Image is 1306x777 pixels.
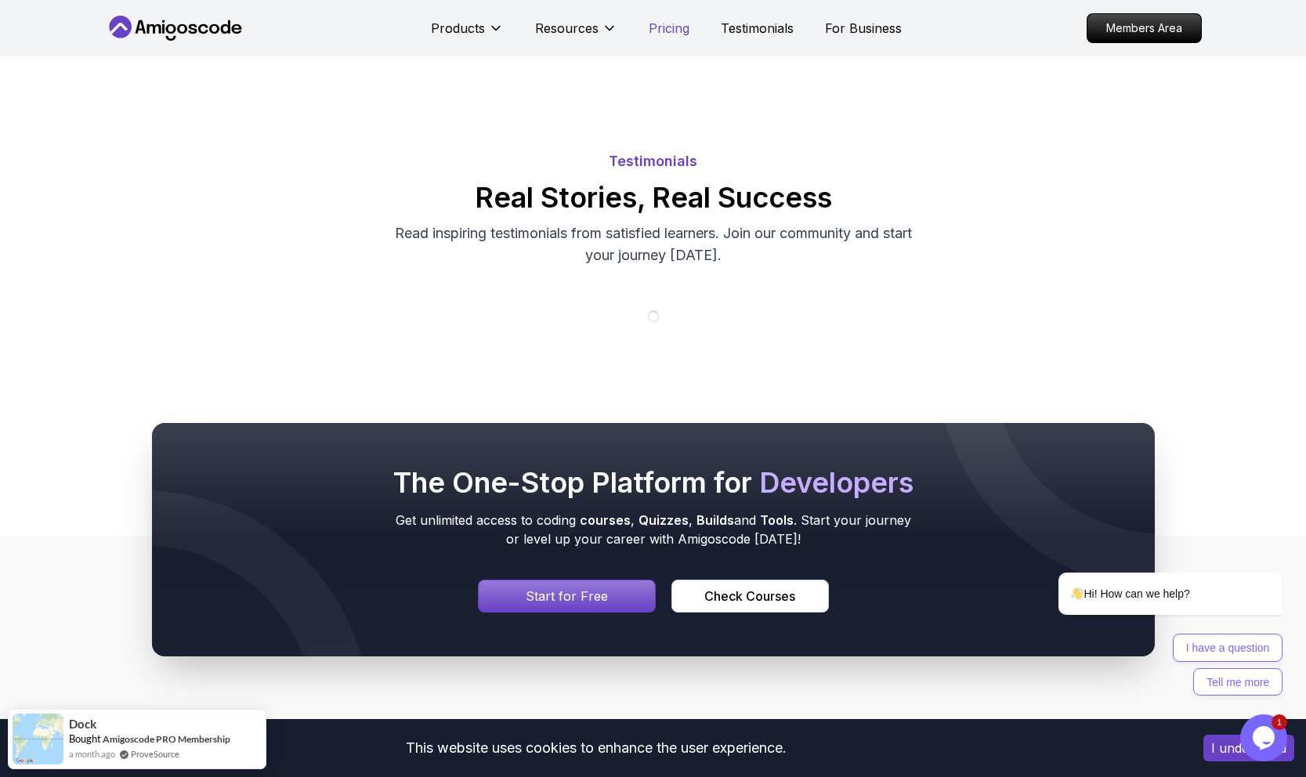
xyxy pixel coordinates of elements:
[12,731,1180,765] div: This website uses cookies to enhance the user experience.
[639,512,689,528] span: Quizzes
[580,512,631,528] span: courses
[671,580,828,613] a: Courses page
[390,222,917,266] p: Read inspiring testimonials from satisfied learners. Join our community and start your journey [D...
[105,150,1202,172] p: Testimonials
[69,717,96,731] span: Dock
[478,580,657,613] a: Signin page
[390,511,917,548] p: Get unlimited access to coding , , and . Start your journey or level up your career with Amigosco...
[535,19,599,38] p: Resources
[649,19,689,38] a: Pricing
[704,587,795,605] div: Check Courses
[1240,714,1290,761] iframe: chat widget
[721,19,794,38] a: Testimonials
[1087,14,1201,42] p: Members Area
[1087,13,1202,43] a: Members Area
[103,733,230,745] a: Amigoscode PRO Membership
[431,19,504,50] button: Products
[13,714,63,764] img: provesource social proof notification image
[105,182,1202,213] h2: Real Stories, Real Success
[760,512,794,528] span: Tools
[696,512,734,528] span: Builds
[671,580,828,613] button: Check Courses
[131,749,179,759] a: ProveSource
[535,19,617,50] button: Resources
[431,19,485,38] p: Products
[1203,735,1294,761] button: Accept cookies
[526,587,608,605] p: Start for Free
[825,19,902,38] a: For Business
[69,747,115,761] span: a month ago
[69,732,101,745] span: Bought
[1008,431,1290,707] iframe: chat widget
[390,467,917,498] h2: The One-Stop Platform for
[759,465,913,500] span: Developers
